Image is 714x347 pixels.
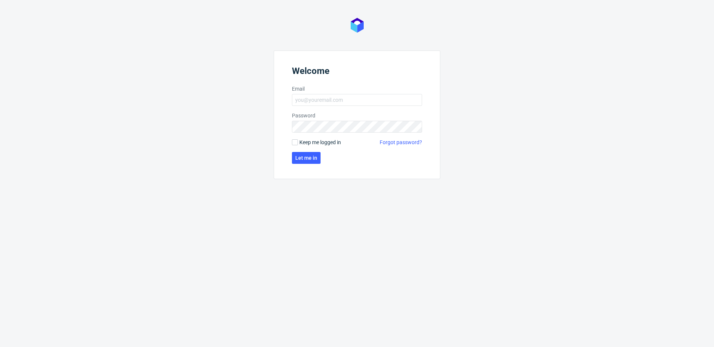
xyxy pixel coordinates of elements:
input: you@youremail.com [292,94,422,106]
span: Let me in [295,155,317,160]
button: Let me in [292,152,321,164]
a: Forgot password? [380,139,422,146]
span: Keep me logged in [299,139,341,146]
label: Email [292,85,422,93]
label: Password [292,112,422,119]
header: Welcome [292,66,422,79]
